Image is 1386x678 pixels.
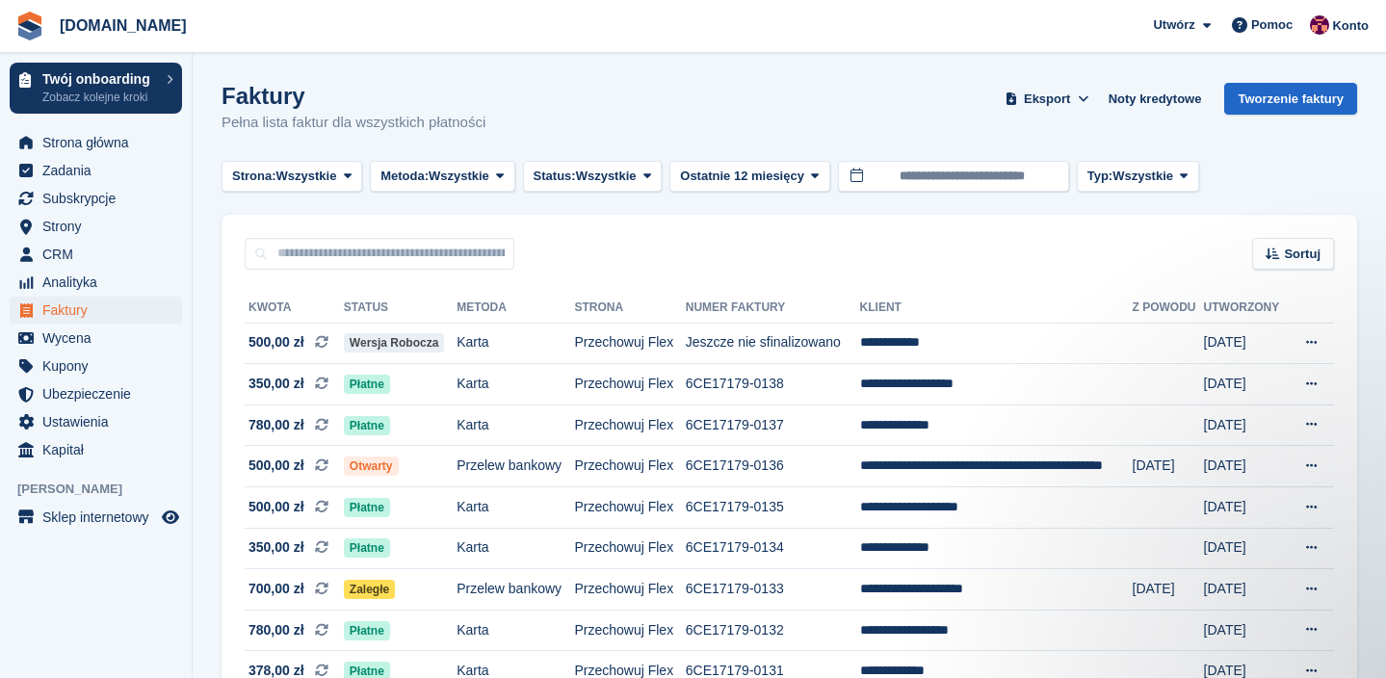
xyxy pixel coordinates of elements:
[686,446,860,487] td: 6CE17179-0136
[248,332,304,352] span: 500,00 zł
[248,497,304,517] span: 500,00 zł
[457,293,574,324] th: Metoda
[42,380,158,407] span: Ubezpieczenie
[245,293,344,324] th: Kwota
[42,504,158,531] span: Sklep internetowy
[1204,404,1289,446] td: [DATE]
[574,528,685,569] td: Przechowuj Flex
[10,297,182,324] a: menu
[222,83,485,109] h1: Faktury
[1077,161,1199,193] button: Typ: Wszystkie
[17,480,192,499] span: [PERSON_NAME]
[1204,569,1289,611] td: [DATE]
[42,129,158,156] span: Strona główna
[429,167,489,186] span: Wszystkie
[248,374,304,394] span: 350,00 zł
[344,375,390,394] span: Płatne
[15,12,44,40] img: stora-icon-8386f47178a22dfd0bd8f6a31ec36ba5ce8667c1dd55bd0f319d3a0aa187defe.svg
[159,506,182,529] a: Podgląd sklepu
[42,72,157,86] p: Twój onboarding
[52,10,195,41] a: [DOMAIN_NAME]
[574,487,685,529] td: Przechowuj Flex
[10,63,182,114] a: Twój onboarding Zobacz kolejne kroki
[574,293,685,324] th: Strona
[1204,487,1289,529] td: [DATE]
[860,293,1133,324] th: Klient
[1087,167,1112,186] span: Typ:
[1310,15,1329,35] img: Mateusz Kacwin
[42,185,158,212] span: Subskrypcje
[574,610,685,651] td: Przechowuj Flex
[457,528,574,569] td: Karta
[1002,83,1093,115] button: Eksport
[42,241,158,268] span: CRM
[10,241,182,268] a: menu
[10,213,182,240] a: menu
[1133,446,1204,487] td: [DATE]
[457,364,574,405] td: Karta
[457,610,574,651] td: Karta
[1332,16,1369,36] span: Konto
[1101,83,1210,115] a: Noty kredytowe
[248,456,304,476] span: 500,00 zł
[42,297,158,324] span: Faktury
[1204,364,1289,405] td: [DATE]
[1204,293,1289,324] th: Utworzony
[10,185,182,212] a: menu
[457,323,574,364] td: Karta
[576,167,637,186] span: Wszystkie
[42,269,158,296] span: Analityka
[457,487,574,529] td: Karta
[10,129,182,156] a: menu
[222,112,485,134] p: Pełna lista faktur dla wszystkich płatności
[10,380,182,407] a: menu
[1204,528,1289,569] td: [DATE]
[10,352,182,379] a: menu
[248,415,304,435] span: 780,00 zł
[1204,446,1289,487] td: [DATE]
[686,364,860,405] td: 6CE17179-0138
[686,610,860,651] td: 6CE17179-0132
[686,293,860,324] th: Numer faktury
[686,569,860,611] td: 6CE17179-0133
[534,167,576,186] span: Status:
[42,436,158,463] span: Kapitał
[222,161,362,193] button: Strona: Wszystkie
[686,487,860,529] td: 6CE17179-0135
[1204,610,1289,651] td: [DATE]
[457,446,574,487] td: Przelew bankowy
[457,569,574,611] td: Przelew bankowy
[344,538,390,558] span: Płatne
[344,333,444,352] span: Wersja robocza
[680,167,804,186] span: Ostatnie 12 miesięcy
[248,620,304,640] span: 780,00 zł
[276,167,337,186] span: Wszystkie
[574,323,685,364] td: Przechowuj Flex
[1224,83,1357,115] a: Tworzenie faktury
[10,504,182,531] a: menu
[1204,323,1289,364] td: [DATE]
[344,456,399,476] span: Otwarty
[42,325,158,352] span: Wycena
[574,364,685,405] td: Przechowuj Flex
[344,621,390,640] span: Płatne
[686,323,860,364] td: Jeszcze nie sfinalizowano
[42,213,158,240] span: Strony
[1284,245,1321,264] span: Sortuj
[686,528,860,569] td: 6CE17179-0134
[344,416,390,435] span: Płatne
[1153,15,1194,35] span: Utwórz
[42,157,158,184] span: Zadania
[686,404,860,446] td: 6CE17179-0137
[10,436,182,463] a: menu
[1024,90,1070,109] span: Eksport
[574,569,685,611] td: Przechowuj Flex
[574,446,685,487] td: Przechowuj Flex
[1112,167,1173,186] span: Wszystkie
[10,325,182,352] a: menu
[344,580,395,599] span: Zaległe
[344,293,457,324] th: Status
[370,161,514,193] button: Metoda: Wszystkie
[574,404,685,446] td: Przechowuj Flex
[1251,15,1293,35] span: Pomoc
